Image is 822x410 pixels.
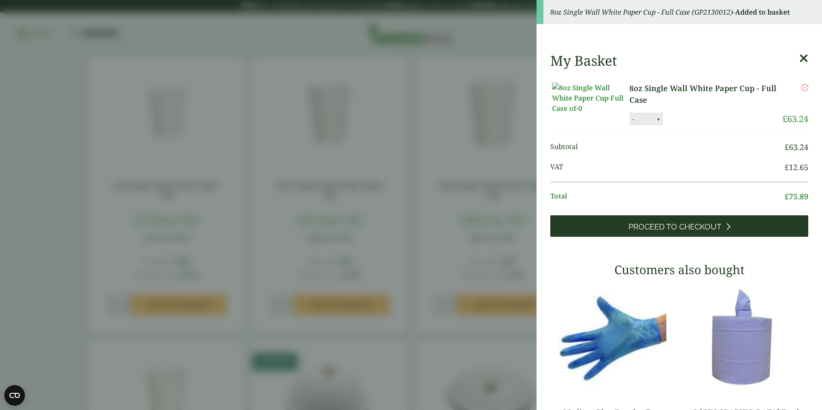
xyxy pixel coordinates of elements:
[550,141,785,153] span: Subtotal
[782,113,787,125] span: £
[629,83,782,106] a: 8oz Single Wall White Paper Cup - Full Case
[552,83,629,113] img: 8oz Single Wall White Paper Cup-Full Case of-0
[550,215,808,237] a: Proceed to Checkout
[550,263,808,277] h3: Customers also bought
[785,162,789,172] span: £
[782,113,808,125] bdi: 63.24
[4,385,25,406] button: Open CMP widget
[785,191,808,202] bdi: 75.89
[785,142,808,152] bdi: 63.24
[684,283,808,391] img: 3630017-2-Ply-Blue-Centre-Feed-104m
[654,116,663,123] button: +
[629,222,721,232] span: Proceed to Checkout
[550,191,785,202] span: Total
[801,83,808,93] a: Remove this item
[785,142,789,152] span: £
[550,283,675,391] img: 4130015J-Blue-Vinyl-Powder-Free-Gloves-Medium
[550,7,733,17] em: 8oz Single Wall White Paper Cup - Full Case (GP2130012)
[735,7,790,17] strong: Added to basket
[630,116,637,123] button: -
[785,191,789,202] span: £
[550,162,785,173] span: VAT
[550,52,617,69] h2: My Basket
[785,162,808,172] bdi: 12.65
